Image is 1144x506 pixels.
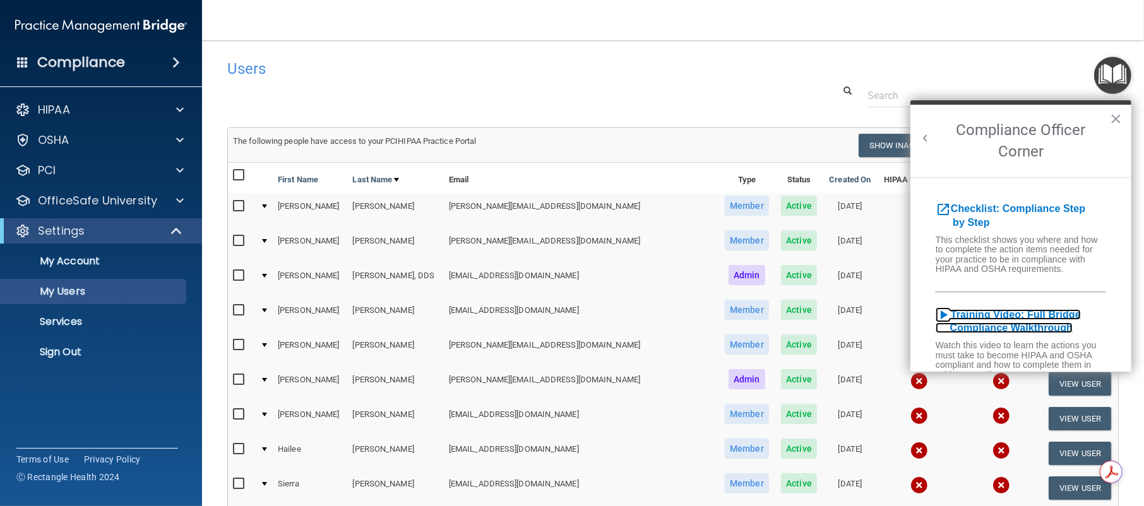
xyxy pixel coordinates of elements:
h2: Compliance Officer Corner [910,105,1131,177]
span: Active [781,300,817,320]
span: Active [781,334,817,355]
h6: This checklist shows you where and how to complete the action items needed for your practice to b... [910,235,1131,278]
td: [EMAIL_ADDRESS][DOMAIN_NAME] [444,297,718,332]
p: Settings [38,223,85,238]
button: Show Inactive Users [859,134,968,157]
td: [DATE] [823,436,878,471]
img: cross.ca9f0e7f.svg [992,407,1010,425]
td: [PERSON_NAME][EMAIL_ADDRESS][DOMAIN_NAME] [444,228,718,262]
td: Sierra [273,471,347,505]
span: Member [725,334,769,355]
td: [PERSON_NAME] [273,401,347,436]
span: Active [781,369,817,389]
a: Privacy Policy [84,453,141,466]
span: The following people have access to your PCIHIPAA Practice Portal [233,136,477,146]
td: [EMAIL_ADDRESS][DOMAIN_NAME] [444,471,718,505]
a: HIPAA [15,102,184,117]
th: HIPAA Compliance [877,163,960,193]
iframe: Drift Widget Chat Controller [926,416,1129,467]
span: Active [781,404,817,424]
img: cross.ca9f0e7f.svg [910,372,928,390]
span: Ⓒ Rectangle Health 2024 [16,471,120,483]
a: Settings [15,223,183,238]
th: Status [775,163,823,193]
span: Member [725,438,769,459]
td: [DATE] [823,332,878,367]
td: [PERSON_NAME] [273,332,347,367]
span: Active [781,230,817,250]
td: [DATE] [823,367,878,401]
b: Checklist: Compliance Step by Step [936,203,1085,228]
b: Training Video: Full Bridge Compliance Walkthrough [936,309,1081,334]
td: [DATE] [823,193,878,228]
span: Active [781,438,817,459]
td: [PERSON_NAME] [273,297,347,332]
td: [PERSON_NAME] [348,401,444,436]
span: Active [781,473,817,493]
td: [PERSON_NAME][EMAIL_ADDRESS][DOMAIN_NAME] [444,332,718,367]
td: [PERSON_NAME] [348,332,444,367]
h6: Watch this video to learn the actions you must take to become HIPAA and OSHA compliant and how to... [910,341,1131,383]
a: open_in_newChecklist: Compliance Step by Step [936,203,1085,228]
td: [EMAIL_ADDRESS][DOMAIN_NAME] [444,436,718,471]
td: [DATE] [823,297,878,332]
th: Email [444,163,718,193]
td: [DATE] [823,471,878,505]
span: Member [725,473,769,493]
button: View User [1049,407,1111,430]
button: Back to Resource Center Home [919,132,932,144]
a: Created On [829,172,871,187]
h4: Compliance [37,54,125,71]
p: PCI [38,163,56,178]
td: [PERSON_NAME][EMAIL_ADDRESS][DOMAIN_NAME] [444,367,718,401]
button: Open Resource Center [1094,57,1131,94]
a: play_arrowTraining Video: Full Bridge Compliance Walkthrough [936,309,1081,334]
th: Type [718,163,775,193]
div: Resource Center [910,100,1131,372]
td: Hailee [273,436,347,471]
input: Search [867,84,1109,107]
img: cross.ca9f0e7f.svg [992,372,1010,390]
td: [EMAIL_ADDRESS][DOMAIN_NAME] [444,262,718,297]
td: [PERSON_NAME], DDS [348,262,444,297]
a: Terms of Use [16,453,69,466]
button: Close [1110,109,1122,129]
span: Admin [729,369,765,389]
a: OSHA [15,132,184,148]
span: Member [725,404,769,424]
button: View User [1049,372,1111,396]
td: [DATE] [823,401,878,436]
i: play_arrow [936,307,951,322]
a: OfficeSafe University [15,193,184,208]
td: [PERSON_NAME] [348,297,444,332]
p: OSHA [38,132,69,148]
td: [PERSON_NAME] [348,471,444,505]
td: [DATE] [823,228,878,262]
td: [PERSON_NAME] [273,193,347,228]
p: Services [8,315,181,328]
p: Sign Out [8,346,181,358]
img: cross.ca9f0e7f.svg [910,442,928,459]
img: PMB logo [15,13,187,38]
td: [PERSON_NAME] [273,262,347,297]
span: Member [725,230,769,250]
p: My Account [8,255,181,268]
span: Member [725,196,769,216]
td: [PERSON_NAME][EMAIL_ADDRESS][DOMAIN_NAME] [444,193,718,228]
td: [PERSON_NAME] [348,193,444,228]
td: [EMAIL_ADDRESS][DOMAIN_NAME] [444,401,718,436]
a: First Name [278,172,318,187]
td: [PERSON_NAME] [348,367,444,401]
span: Admin [729,265,765,285]
td: [PERSON_NAME] [273,228,347,262]
td: [DATE] [823,262,878,297]
img: cross.ca9f0e7f.svg [992,476,1010,494]
p: My Users [8,285,181,298]
span: Active [781,196,817,216]
p: HIPAA [38,102,70,117]
span: Active [781,265,817,285]
button: View User [1049,476,1111,500]
td: [PERSON_NAME] [348,436,444,471]
a: PCI [15,163,184,178]
i: open_in_new [936,202,951,217]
